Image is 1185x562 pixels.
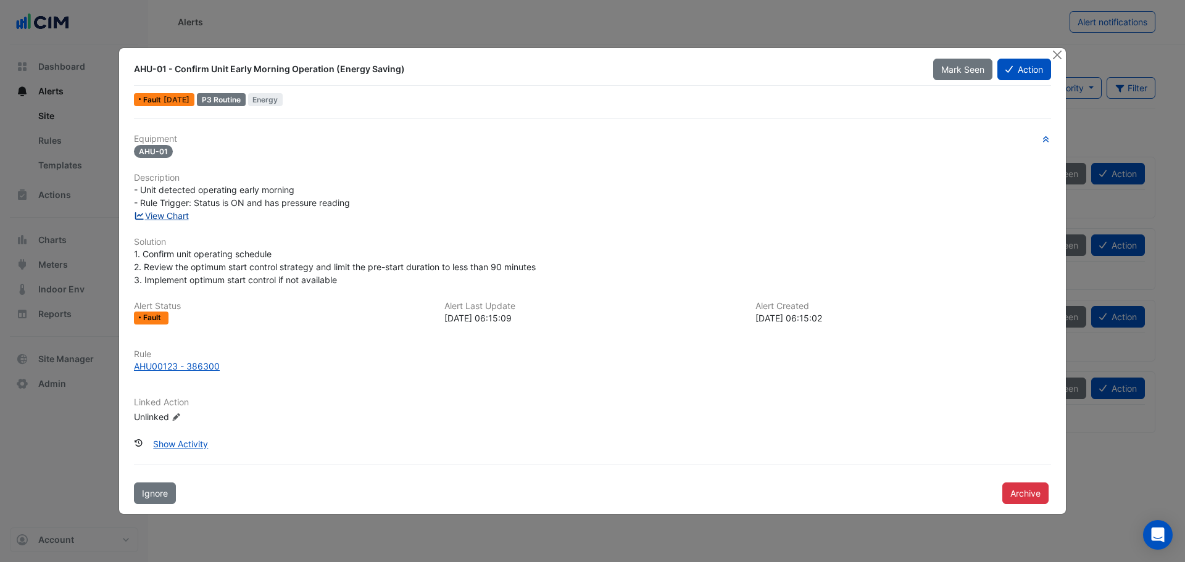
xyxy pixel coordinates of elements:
[755,312,1051,324] div: [DATE] 06:15:02
[134,145,173,158] span: AHU-01
[145,433,216,455] button: Show Activity
[755,301,1051,312] h6: Alert Created
[143,96,164,104] span: Fault
[134,249,536,285] span: 1. Confirm unit operating schedule 2. Review the optimum start control strategy and limit the pre...
[134,397,1051,408] h6: Linked Action
[143,314,164,321] span: Fault
[444,312,740,324] div: [DATE] 06:15:09
[997,59,1051,80] button: Action
[933,59,992,80] button: Mark Seen
[134,360,1051,373] a: AHU00123 - 386300
[134,301,430,312] h6: Alert Status
[134,410,282,423] div: Unlinked
[134,237,1051,247] h6: Solution
[1002,482,1049,504] button: Archive
[134,349,1051,360] h6: Rule
[248,93,283,106] span: Energy
[1050,48,1063,61] button: Close
[1143,520,1173,550] div: Open Intercom Messenger
[134,360,220,373] div: AHU00123 - 386300
[941,64,984,75] span: Mark Seen
[134,63,918,75] div: AHU-01 - Confirm Unit Early Morning Operation (Energy Saving)
[134,482,176,504] button: Ignore
[134,184,350,208] span: - Unit detected operating early morning - Rule Trigger: Status is ON and has pressure reading
[134,134,1051,144] h6: Equipment
[142,488,168,498] span: Ignore
[134,173,1051,183] h6: Description
[444,301,740,312] h6: Alert Last Update
[164,95,189,104] span: Wed 27-Aug-2025 06:15 AEST
[172,412,181,421] fa-icon: Edit Linked Action
[197,93,246,106] div: P3 Routine
[134,210,189,221] a: View Chart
